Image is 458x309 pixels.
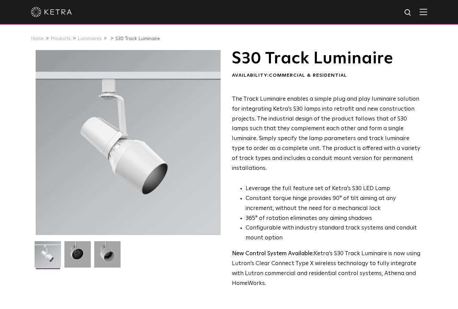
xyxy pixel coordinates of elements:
li: Leverage the full feature set of Ketra’s S30 LED Lamp [246,184,421,194]
div: Availability: [232,72,421,79]
img: ketra-logo-2019-white [31,7,72,17]
a: S30 Track Luminaire [115,36,160,41]
span: Commercial & Residential [269,73,347,78]
span: The Track Luminaire enables a simple plug and play luminaire solution for integrating Ketra’s S30... [232,96,420,171]
p: Ketra’s S30 Track Luminaire is now using Lutron’s Clear Connect Type X wireless technology to ful... [232,249,421,289]
img: Hamburger%20Nav.svg [420,9,427,15]
h1: S30 Track Luminaire [232,50,421,67]
img: 3b1b0dc7630e9da69e6b [64,241,91,273]
img: search icon [404,9,412,17]
img: 9e3d97bd0cf938513d6e [94,241,121,273]
a: Products [51,36,71,41]
li: Configurable with industry standard track systems and conduit mount option [246,223,421,243]
li: 365° of rotation eliminates any aiming shadows [246,214,421,224]
strong: New Control System Available: [232,251,314,257]
a: Luminaires [78,36,102,41]
img: S30-Track-Luminaire-2021-Web-Square [35,241,61,273]
a: Home [31,36,44,41]
li: Constant torque hinge provides 90° of tilt aiming at any increment, without the need for a mechan... [246,194,421,214]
